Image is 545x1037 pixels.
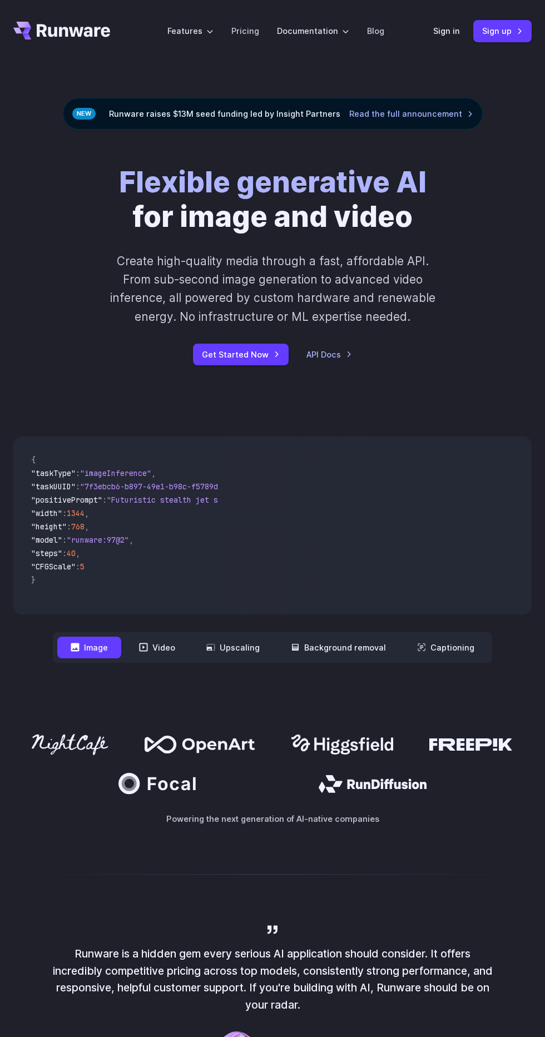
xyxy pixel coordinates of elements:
[277,24,349,37] label: Documentation
[193,637,273,658] button: Upscaling
[306,348,352,361] a: API Docs
[67,508,85,518] span: 1344
[71,522,85,532] span: 768
[85,508,89,518] span: ,
[31,508,62,518] span: "width"
[76,548,80,558] span: ,
[102,495,107,505] span: :
[76,562,80,572] span: :
[31,495,102,505] span: "positivePrompt"
[404,637,488,658] button: Captioning
[80,562,85,572] span: 5
[62,508,67,518] span: :
[473,20,532,42] a: Sign up
[57,637,121,658] button: Image
[80,468,151,478] span: "imageInference"
[31,562,76,572] span: "CFGScale"
[62,535,67,545] span: :
[31,535,62,545] span: "model"
[126,637,189,658] button: Video
[67,522,71,532] span: :
[278,637,399,658] button: Background removal
[349,107,473,120] a: Read the full announcement
[129,535,133,545] span: ,
[13,812,532,825] p: Powering the next generation of AI-native companies
[193,344,289,365] a: Get Started Now
[13,22,110,39] a: Go to /
[231,24,259,37] a: Pricing
[107,252,438,326] p: Create high-quality media through a fast, affordable API. From sub-second image generation to adv...
[63,98,483,130] div: Runware raises $13M seed funding led by Insight Partners
[119,165,427,199] strong: Flexible generative AI
[31,482,76,492] span: "taskUUID"
[167,24,214,37] label: Features
[85,522,89,532] span: ,
[119,165,427,234] h1: for image and video
[433,24,460,37] a: Sign in
[31,468,76,478] span: "taskType"
[31,455,36,465] span: {
[67,548,76,558] span: 40
[31,548,62,558] span: "steps"
[31,575,36,585] span: }
[107,495,512,505] span: "Futuristic stealth jet streaking through a neon-lit cityscape with glowing purple exhaust"
[50,945,495,1014] p: Runware is a hidden gem every serious AI application should consider. It offers incredibly compet...
[31,522,67,532] span: "height"
[67,535,129,545] span: "runware:97@2"
[367,24,384,37] a: Blog
[62,548,67,558] span: :
[76,482,80,492] span: :
[151,468,156,478] span: ,
[76,468,80,478] span: :
[80,482,249,492] span: "7f3ebcb6-b897-49e1-b98c-f5789d2d40d7"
